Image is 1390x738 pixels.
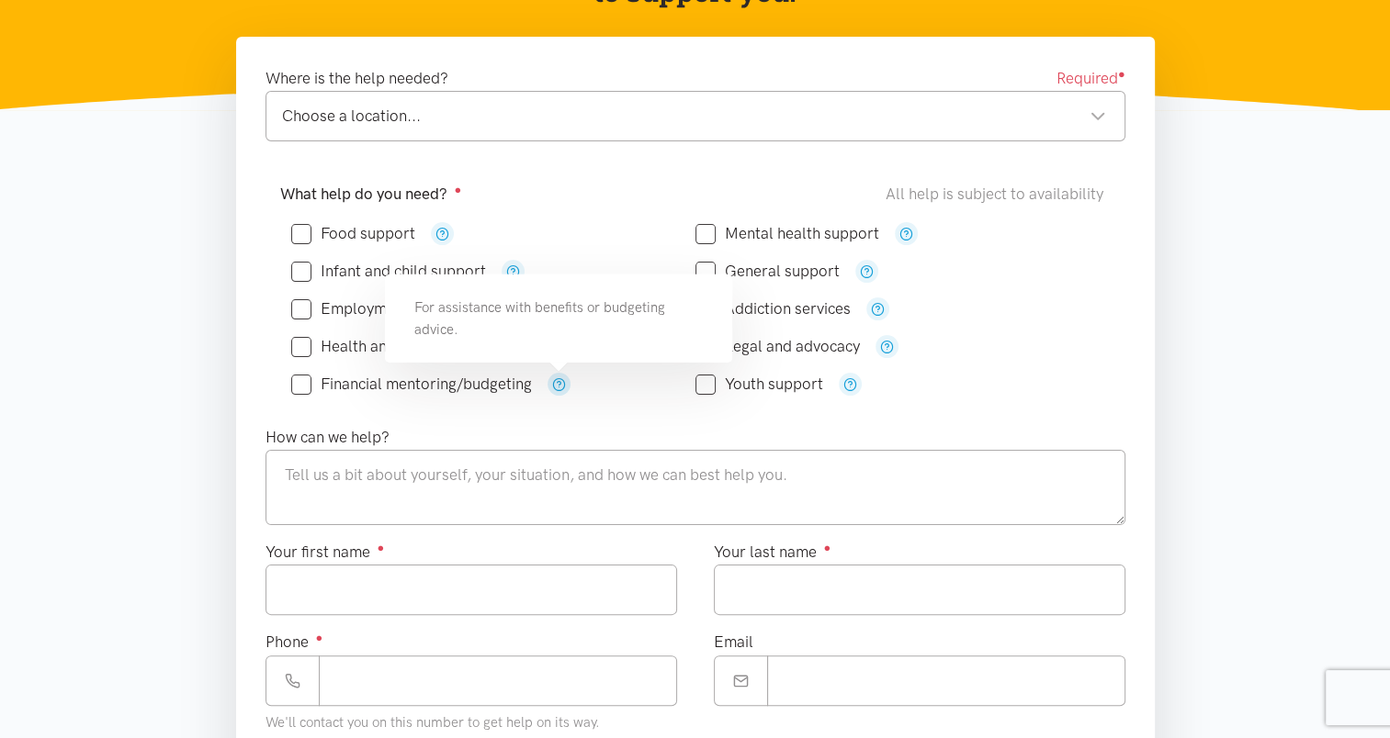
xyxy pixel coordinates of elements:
[824,541,831,554] sup: ●
[280,182,462,207] label: What help do you need?
[316,631,323,644] sup: ●
[266,630,323,654] label: Phone
[1057,66,1125,91] span: Required
[378,541,385,554] sup: ●
[714,630,753,654] label: Email
[319,655,677,706] input: Phone number
[266,540,385,565] label: Your first name
[886,182,1111,207] div: All help is subject to availability
[282,104,1106,129] div: Choose a location...
[455,183,462,196] sup: ●
[1118,67,1125,81] sup: ●
[266,714,600,731] small: We'll contact you on this number to get help on its way.
[695,376,823,392] label: Youth support
[266,66,448,91] label: Where is the help needed?
[291,376,532,392] label: Financial mentoring/budgeting
[695,263,840,279] label: General support
[266,425,390,450] label: How can we help?
[695,339,860,354] label: Legal and advocacy
[385,274,732,363] div: For assistance with benefits or budgeting advice.
[291,301,468,317] label: Employment support
[714,540,831,565] label: Your last name
[291,226,415,241] label: Food support
[695,301,851,317] label: Addiction services
[767,655,1125,706] input: Email
[695,226,879,241] label: Mental health support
